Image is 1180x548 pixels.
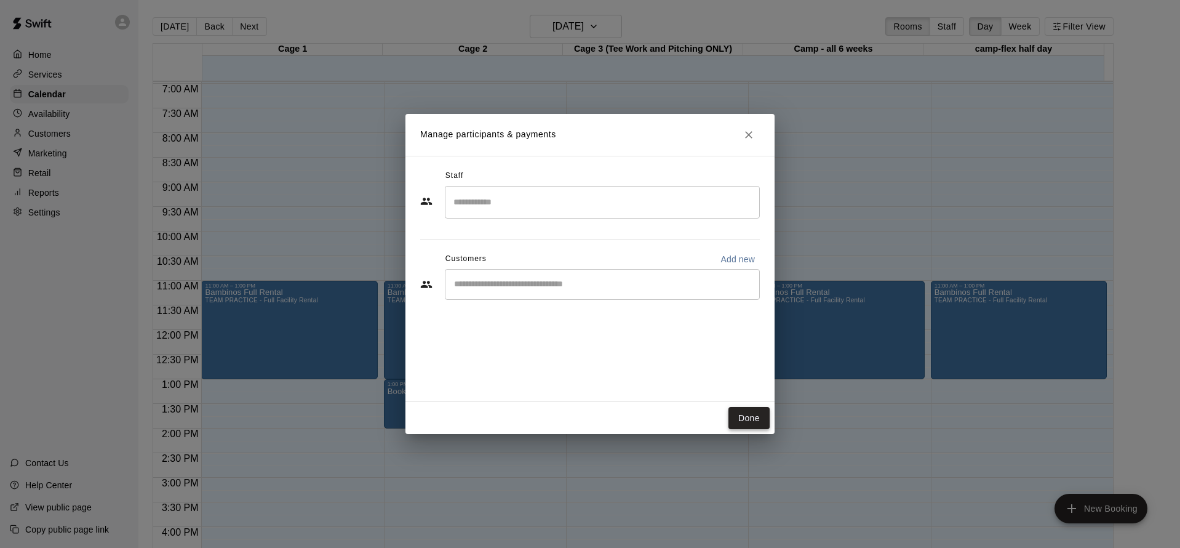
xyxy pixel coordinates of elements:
[445,166,463,186] span: Staff
[420,195,433,208] svg: Staff
[445,249,487,269] span: Customers
[728,407,770,430] button: Done
[445,269,760,300] div: Start typing to search customers...
[716,249,760,269] button: Add new
[445,186,760,219] div: Search staff
[738,124,760,146] button: Close
[420,278,433,291] svg: Customers
[420,128,556,141] p: Manage participants & payments
[720,253,755,265] p: Add new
